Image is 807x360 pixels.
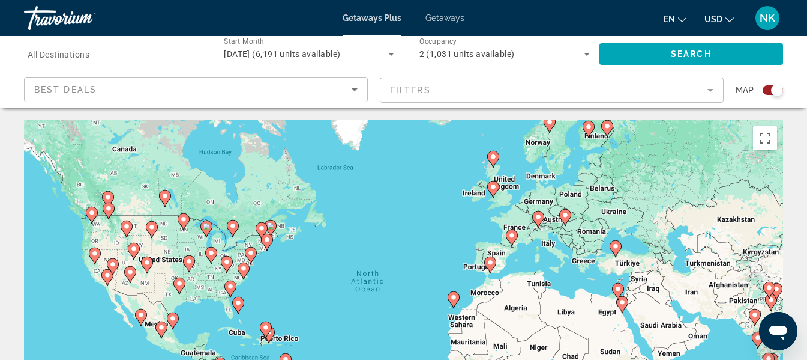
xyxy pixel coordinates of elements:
span: NK [760,12,775,24]
span: en [664,14,675,24]
span: Map [736,82,754,99]
mat-select: Sort by [34,82,358,97]
a: Getaways Plus [343,13,401,23]
button: Change currency [704,10,734,28]
span: Best Deals [34,85,97,94]
span: 2 (1,031 units available) [419,49,515,59]
a: Travorium [24,2,144,34]
button: Search [599,43,783,65]
button: User Menu [752,5,783,31]
span: Occupancy [419,37,457,46]
iframe: Button to launch messaging window [759,312,797,350]
span: [DATE] (6,191 units available) [224,49,340,59]
span: USD [704,14,722,24]
span: Search [671,49,712,59]
button: Change language [664,10,686,28]
a: Getaways [425,13,464,23]
button: Filter [380,77,724,103]
button: Toggle fullscreen view [753,126,777,150]
span: Start Month [224,37,264,46]
span: All Destinations [28,50,89,59]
